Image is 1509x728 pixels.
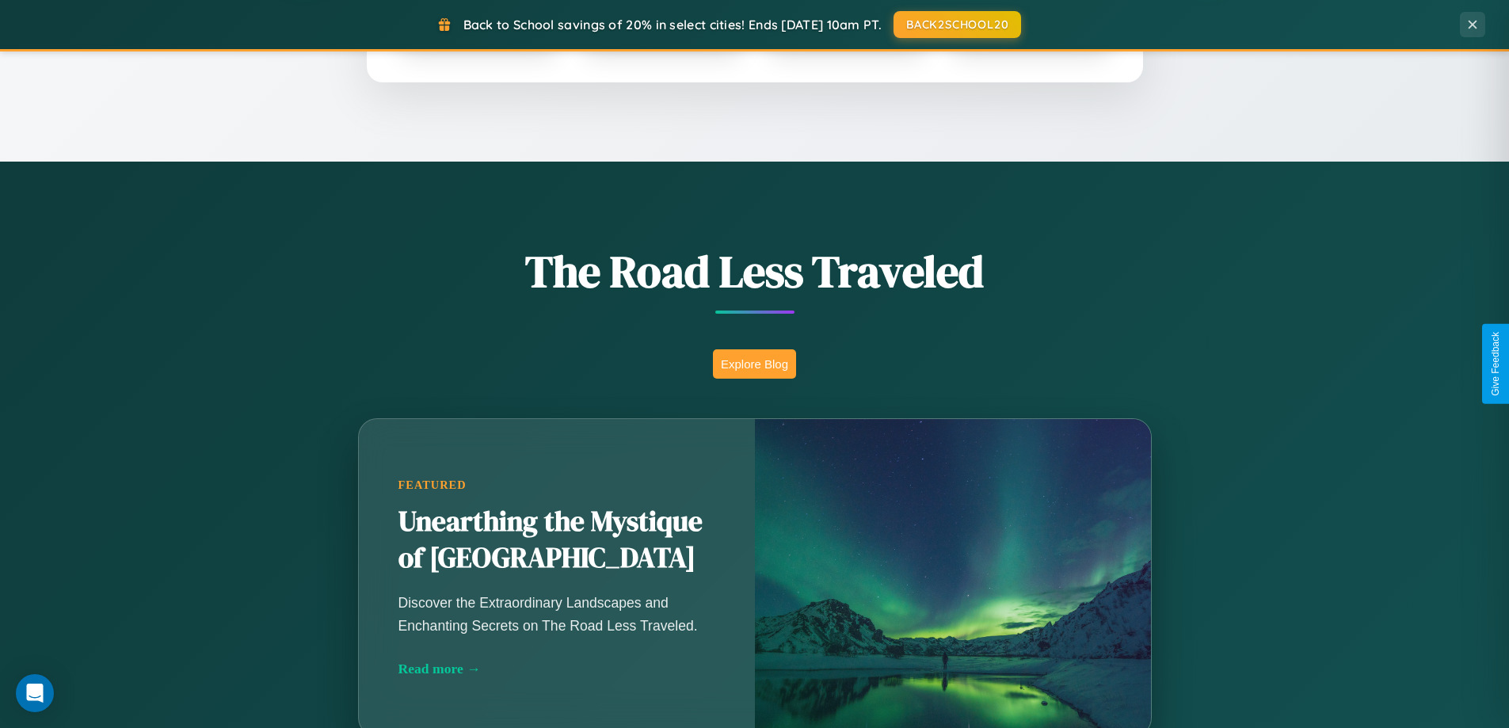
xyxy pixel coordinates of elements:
[16,674,54,712] div: Open Intercom Messenger
[398,504,715,577] h2: Unearthing the Mystique of [GEOGRAPHIC_DATA]
[1490,332,1501,396] div: Give Feedback
[280,241,1230,302] h1: The Road Less Traveled
[398,478,715,492] div: Featured
[398,592,715,636] p: Discover the Extraordinary Landscapes and Enchanting Secrets on The Road Less Traveled.
[713,349,796,379] button: Explore Blog
[463,17,882,32] span: Back to School savings of 20% in select cities! Ends [DATE] 10am PT.
[398,661,715,677] div: Read more →
[894,11,1021,38] button: BACK2SCHOOL20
